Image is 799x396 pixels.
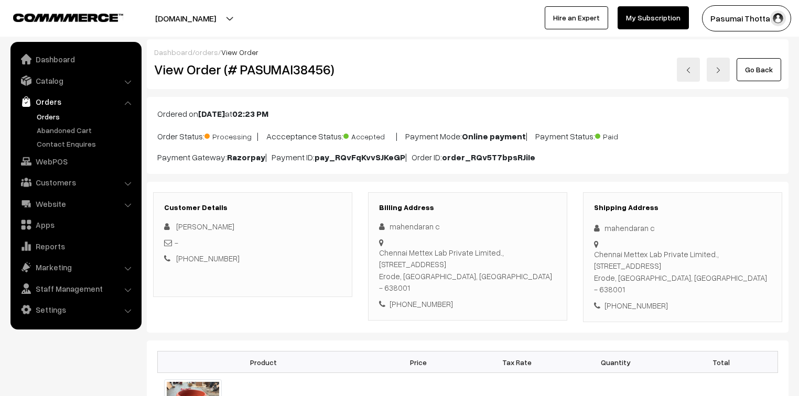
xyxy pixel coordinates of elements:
h2: View Order (# PASUMAI38456) [154,61,353,78]
a: Customers [13,173,138,192]
b: [DATE] [198,108,225,119]
div: Chennai Mettex Lab Private Limited., [STREET_ADDRESS] Erode, [GEOGRAPHIC_DATA], [GEOGRAPHIC_DATA]... [379,247,556,294]
a: Contact Enquires [34,138,138,149]
p: Ordered on at [157,107,778,120]
span: View Order [221,48,258,57]
span: Accepted [343,128,396,142]
span: Paid [595,128,647,142]
a: orders [195,48,218,57]
a: WebPOS [13,152,138,171]
p: Order Status: | Accceptance Status: | Payment Mode: | Payment Status: [157,128,778,142]
a: Go Back [737,58,781,81]
img: right-arrow.png [715,67,721,73]
th: Price [369,351,468,373]
th: Tax Rate [468,351,566,373]
button: Pasumai Thotta… [702,5,791,31]
a: My Subscription [618,6,689,29]
a: Dashboard [13,50,138,69]
th: Product [158,351,369,373]
a: Hire an Expert [545,6,608,29]
a: Settings [13,300,138,319]
img: COMMMERCE [13,14,123,21]
div: [PHONE_NUMBER] [594,300,771,312]
div: - [164,237,341,249]
h3: Billing Address [379,203,556,212]
div: mahendaran c [594,222,771,234]
img: user [770,10,786,26]
a: Staff Management [13,279,138,298]
div: / / [154,47,781,58]
b: Online payment [462,131,526,141]
p: Payment Gateway: | Payment ID: | Order ID: [157,151,778,163]
b: Razorpay [227,152,265,162]
div: [PHONE_NUMBER] [379,298,556,310]
a: Abandoned Cart [34,125,138,136]
b: 02:23 PM [232,108,268,119]
a: [PHONE_NUMBER] [176,254,240,263]
span: Processing [204,128,257,142]
b: order_RQv5T7bpsRJiIe [442,152,535,162]
a: Dashboard [154,48,192,57]
a: Orders [34,111,138,122]
a: Marketing [13,258,138,277]
div: mahendaran c [379,221,556,233]
a: Reports [13,237,138,256]
h3: Customer Details [164,203,341,212]
b: pay_RQvFqKvvSJKeGP [315,152,405,162]
img: left-arrow.png [685,67,692,73]
h3: Shipping Address [594,203,771,212]
a: COMMMERCE [13,10,105,23]
a: Apps [13,215,138,234]
th: Total [665,351,778,373]
a: Website [13,194,138,213]
a: Catalog [13,71,138,90]
span: [PERSON_NAME] [176,222,234,231]
button: [DOMAIN_NAME] [118,5,253,31]
th: Quantity [566,351,665,373]
a: Orders [13,92,138,111]
div: Chennai Mettex Lab Private Limited., [STREET_ADDRESS] Erode, [GEOGRAPHIC_DATA], [GEOGRAPHIC_DATA]... [594,248,771,295]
